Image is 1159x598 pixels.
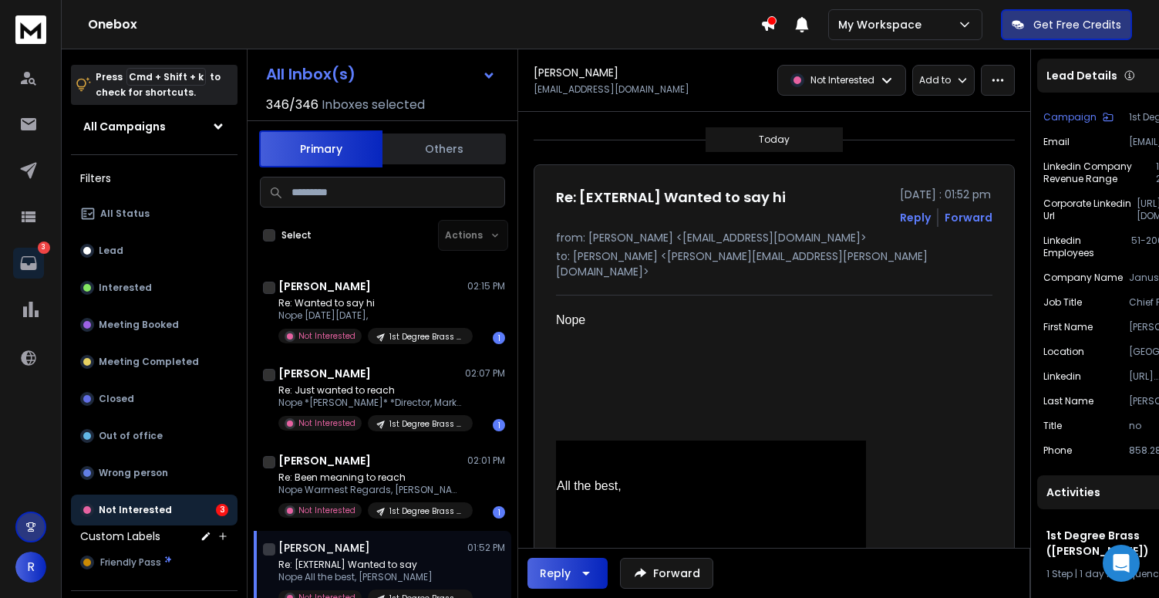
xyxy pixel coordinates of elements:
p: Out of office [99,430,163,442]
h3: Inboxes selected [322,96,425,114]
h1: Onebox [88,15,760,34]
p: Closed [99,393,134,405]
span: All the best, [557,479,622,492]
button: Get Free Credits [1001,9,1132,40]
button: Lead [71,235,238,266]
button: R [15,552,46,583]
button: All Status [71,198,238,229]
button: Wrong person [71,458,238,488]
span: 1 Step [1046,567,1073,580]
h3: Custom Labels [80,529,160,544]
button: Primary [259,130,382,167]
div: 1 [493,419,505,431]
h1: [PERSON_NAME] [278,453,371,468]
img: logo [15,15,46,44]
p: 1st Degree Brass ([PERSON_NAME]) [389,418,463,430]
p: Add to [919,74,951,86]
div: Forward [945,210,992,225]
h1: [PERSON_NAME] [278,366,371,381]
p: linkedin [1043,370,1081,383]
button: Campaign [1043,111,1114,123]
p: Re: [EXTERNAL] Wanted to say [278,559,463,571]
p: My Workspace [838,17,928,32]
button: Reply [900,210,931,225]
p: Re: Just wanted to reach [278,384,463,397]
span: Friendly Pass [100,556,161,569]
p: from: [PERSON_NAME] <[EMAIL_ADDRESS][DOMAIN_NAME]> [556,230,992,245]
button: Out of office [71,421,238,451]
p: Wrong person [99,467,168,479]
h1: All Inbox(s) [266,66,355,82]
label: Select [281,229,312,242]
span: Cmd + Shift + k [126,68,206,86]
p: [DATE] : 01:52 pm [900,187,992,202]
p: All Status [100,208,150,220]
p: First Name [1043,321,1093,333]
p: Email [1043,136,1070,148]
h1: All Campaigns [83,119,166,134]
h1: [PERSON_NAME] [278,279,371,294]
p: Get Free Credits [1033,17,1121,32]
p: Not Interested [298,417,355,429]
p: 02:07 PM [465,367,505,380]
button: Friendly Pass [71,547,238,578]
p: location [1043,346,1084,358]
button: Meeting Booked [71,309,238,340]
p: 1st Degree Brass ([PERSON_NAME]) [389,331,463,343]
h1: [PERSON_NAME] [534,65,618,80]
p: Today [759,133,790,146]
p: corporate linkedin url [1043,198,1137,222]
h1: [PERSON_NAME] [278,540,370,556]
a: 3 [13,248,44,279]
div: Open Intercom Messenger [1103,545,1140,582]
button: Meeting Completed [71,346,238,377]
h1: Re: [EXTERNAL] Wanted to say hi [556,187,786,208]
div: 1 [493,506,505,519]
button: Closed [71,383,238,414]
p: Nope All the best, [PERSON_NAME] [278,571,463,583]
p: Campaign [1043,111,1097,123]
p: Not Interested [298,505,355,516]
div: 1 [493,332,505,344]
p: Nope [DATE][DATE], [278,309,463,322]
p: Not Interested [810,74,874,86]
p: job title [1043,296,1082,309]
h3: Filters [71,167,238,189]
button: Reply [527,558,608,589]
button: Interested [71,272,238,303]
p: linkedin company revenue range [1043,160,1156,185]
p: Last Name [1043,395,1093,407]
p: Nope Warmest Regards, [PERSON_NAME] [278,484,463,496]
p: Company Name [1043,272,1123,284]
p: Not Interested [298,330,355,342]
p: Press to check for shortcuts. [96,69,221,100]
div: Reply [540,566,571,581]
div: Nope [556,311,980,329]
span: 346 / 346 [266,96,318,114]
p: Meeting Completed [99,356,199,368]
p: Phone [1043,444,1072,457]
p: Re: Wanted to say hi [278,297,463,309]
p: Re: Been meaning to reach [278,471,463,484]
p: Meeting Booked [99,319,179,331]
p: 02:15 PM [467,280,505,292]
p: 02:01 PM [467,454,505,467]
p: linkedin employees [1043,235,1131,259]
p: Interested [99,282,152,294]
p: title [1043,420,1062,432]
p: to: [PERSON_NAME] <[PERSON_NAME][EMAIL_ADDRESS][PERSON_NAME][DOMAIN_NAME]> [556,248,992,279]
button: Forward [620,558,713,589]
p: 1st Degree Brass ([PERSON_NAME]) [389,505,463,517]
button: All Inbox(s) [254,59,508,90]
p: Not Interested [99,504,172,516]
p: 3 [38,242,50,254]
p: Nope *[PERSON_NAME]* *Director, Marketing [278,397,463,409]
p: Lead [99,245,123,257]
button: Not Interested3 [71,495,238,525]
p: Lead Details [1046,68,1117,83]
button: All Campaigns [71,111,238,142]
div: 3 [216,504,228,516]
